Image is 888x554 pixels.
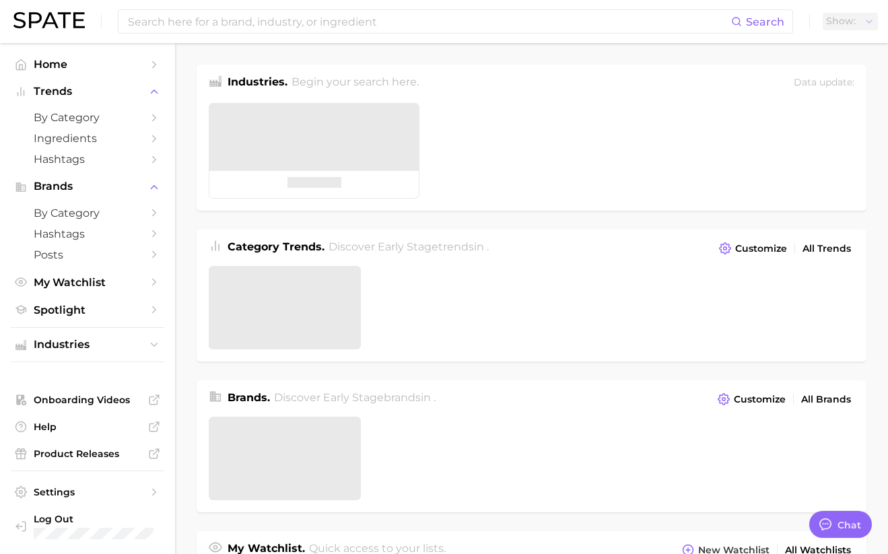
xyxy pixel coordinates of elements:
span: Trends [34,85,141,98]
span: Log Out [34,513,153,525]
span: Hashtags [34,153,141,166]
a: Log out. Currently logged in with e-mail meghnar@oddity.com. [11,509,164,543]
span: Brands . [228,391,270,404]
input: Search here for a brand, industry, or ingredient [127,10,731,33]
span: Settings [34,486,141,498]
a: Onboarding Videos [11,390,164,410]
a: Spotlight [11,300,164,320]
button: Industries [11,335,164,355]
span: Search [746,15,784,28]
span: All Brands [801,394,851,405]
span: Discover Early Stage trends in . [329,240,489,253]
a: Settings [11,482,164,502]
span: by Category [34,207,141,219]
span: Brands [34,180,141,193]
span: Discover Early Stage brands in . [274,391,436,404]
button: Customize [716,239,790,258]
a: Hashtags [11,149,164,170]
button: Show [823,13,878,30]
a: Posts [11,244,164,265]
span: Customize [734,394,786,405]
span: Industries [34,339,141,351]
a: My Watchlist [11,272,164,293]
span: All Trends [802,243,851,254]
button: Trends [11,81,164,102]
a: by Category [11,203,164,223]
span: Show [826,18,856,25]
span: Ingredients [34,132,141,145]
span: My Watchlist [34,276,141,289]
button: Customize [714,390,789,409]
a: All Trends [799,240,854,258]
a: Product Releases [11,444,164,464]
a: Help [11,417,164,437]
span: Spotlight [34,304,141,316]
span: Category Trends . [228,240,325,253]
span: Onboarding Videos [34,394,141,406]
span: Help [34,421,141,433]
a: Home [11,54,164,75]
span: by Category [34,111,141,124]
a: All Brands [798,390,854,409]
span: Product Releases [34,448,141,460]
a: Ingredients [11,128,164,149]
img: SPATE [13,12,85,28]
span: Posts [34,248,141,261]
h1: Industries. [228,74,287,92]
a: by Category [11,107,164,128]
span: Home [34,58,141,71]
span: Customize [735,243,787,254]
h2: Begin your search here. [292,74,419,92]
span: Hashtags [34,228,141,240]
div: Data update: [794,74,854,92]
a: Hashtags [11,223,164,244]
button: Brands [11,176,164,197]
